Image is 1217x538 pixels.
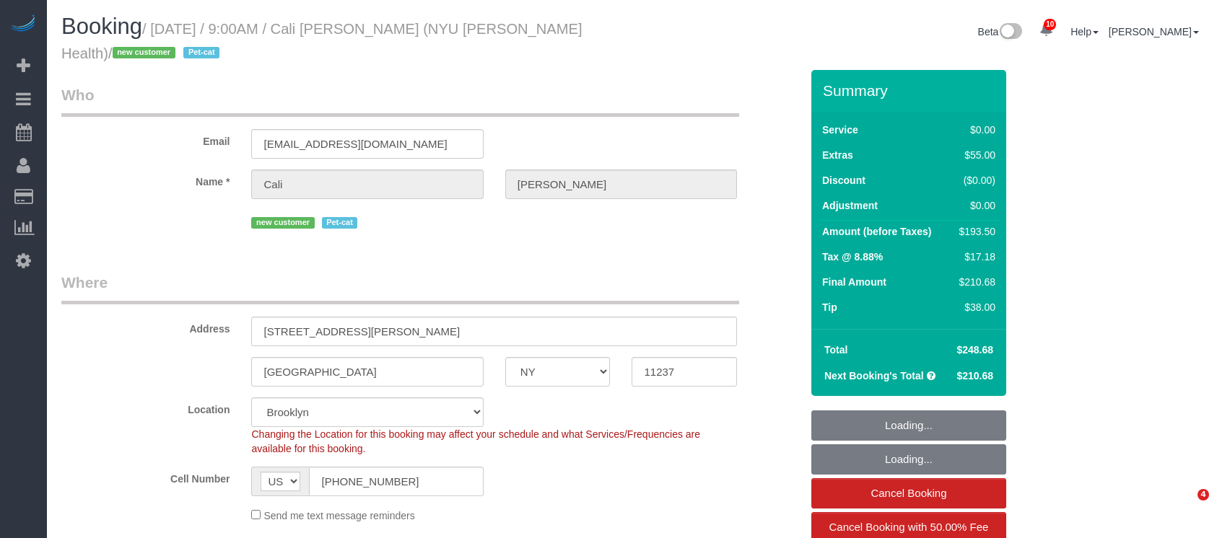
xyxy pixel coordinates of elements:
label: Final Amount [822,275,886,289]
div: $193.50 [954,224,995,239]
strong: Next Booking's Total [824,370,924,382]
label: Adjustment [822,198,878,213]
div: $17.18 [954,250,995,264]
span: Pet-cat [183,47,219,58]
img: Automaid Logo [9,14,38,35]
img: New interface [998,23,1022,42]
label: Amount (before Taxes) [822,224,931,239]
label: Service [822,123,858,137]
span: Cancel Booking with 50.00% Fee [829,521,989,533]
a: 10 [1032,14,1060,46]
span: $210.68 [956,370,993,382]
a: Help [1070,26,1099,38]
iframe: Intercom live chat [1168,489,1203,524]
label: Name * [51,169,240,189]
label: Tip [822,300,837,314]
small: / [DATE] / 9:00AM / Cali [PERSON_NAME] (NYU [PERSON_NAME] Health) [61,21,583,61]
legend: Who [61,84,739,117]
input: First Name [251,169,483,199]
a: [PERSON_NAME] [1109,26,1199,38]
span: $248.68 [956,344,993,356]
input: Cell Number [309,467,483,496]
label: Address [51,317,240,336]
span: Booking [61,14,142,39]
label: Extras [822,148,853,162]
input: Zip Code [632,357,737,387]
label: Tax @ 8.88% [822,250,883,264]
div: $55.00 [954,148,995,162]
h3: Summary [823,82,999,99]
div: $0.00 [954,123,995,137]
div: $210.68 [954,275,995,289]
span: Send me text message reminders [263,510,414,521]
input: Last Name [505,169,737,199]
label: Location [51,397,240,417]
div: $38.00 [954,300,995,314]
label: Email [51,129,240,149]
span: Pet-cat [322,217,358,229]
span: new customer [113,47,175,58]
div: ($0.00) [954,173,995,188]
a: Cancel Booking [811,478,1006,508]
span: Changing the Location for this booking may affect your schedule and what Services/Frequencies are... [251,428,700,454]
label: Cell Number [51,467,240,486]
span: 4 [1198,489,1209,500]
legend: Where [61,272,739,304]
strong: Total [824,344,847,356]
div: $0.00 [954,198,995,213]
input: Email [251,129,483,159]
span: 10 [1044,19,1056,30]
a: Beta [978,26,1023,38]
span: new customer [251,217,314,229]
label: Discount [822,173,865,188]
span: / [108,45,224,61]
input: City [251,357,483,387]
